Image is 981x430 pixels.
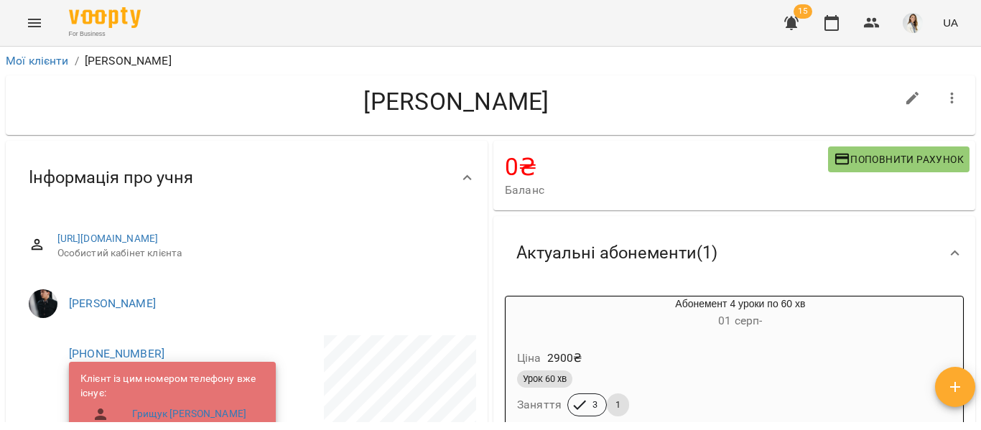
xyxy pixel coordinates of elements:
[517,373,572,385] span: Урок 60 хв
[132,407,246,421] a: Грищук [PERSON_NAME]
[69,296,156,310] a: [PERSON_NAME]
[575,296,906,331] div: Абонемент 4 уроки по 60 хв
[517,395,562,415] h6: Заняття
[607,398,629,411] span: 1
[69,29,141,39] span: For Business
[937,9,964,36] button: UA
[69,347,164,360] a: [PHONE_NUMBER]
[17,6,52,40] button: Menu
[6,141,488,215] div: Інформація про учня
[17,87,896,116] h4: [PERSON_NAME]
[6,54,69,67] a: Мої клієнти
[834,151,964,168] span: Поповнити рахунок
[794,4,812,19] span: 15
[75,52,79,70] li: /
[493,216,975,290] div: Актуальні абонементи(1)
[506,296,575,331] div: Абонемент 4 уроки по 60 хв
[505,152,828,182] h4: 0 ₴
[943,15,958,30] span: UA
[547,350,582,367] p: 2900 ₴
[903,13,923,33] img: abcb920824ed1c0b1cb573ad24907a7f.png
[718,314,762,327] span: 01 серп -
[85,52,172,70] p: [PERSON_NAME]
[584,398,606,411] span: 3
[517,348,541,368] h6: Ціна
[505,182,828,199] span: Баланс
[29,289,57,318] img: Вячеслав
[6,52,975,70] nav: breadcrumb
[69,7,141,28] img: Voopty Logo
[29,167,193,189] span: Інформація про учня
[57,246,465,261] span: Особистий кабінет клієнта
[516,242,717,264] span: Актуальні абонементи ( 1 )
[57,233,159,244] a: [URL][DOMAIN_NAME]
[828,146,970,172] button: Поповнити рахунок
